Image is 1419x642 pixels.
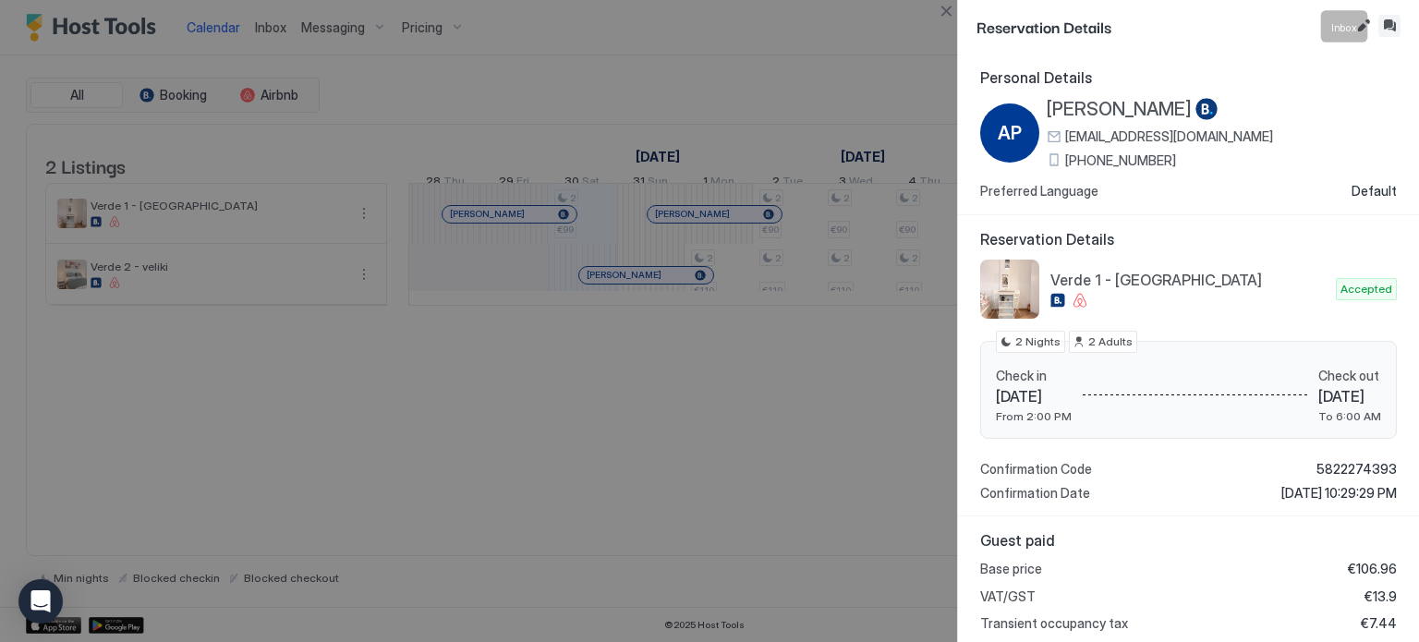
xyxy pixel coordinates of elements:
[18,579,63,624] div: Open Intercom Messenger
[980,260,1039,319] div: listing image
[1340,281,1392,297] span: Accepted
[1352,183,1397,200] span: Default
[1050,271,1328,289] span: Verde 1 - [GEOGRAPHIC_DATA]
[980,531,1397,550] span: Guest paid
[1047,98,1192,121] span: [PERSON_NAME]
[1065,128,1273,145] span: [EMAIL_ADDRESS][DOMAIN_NAME]
[980,68,1397,87] span: Personal Details
[1015,333,1061,350] span: 2 Nights
[996,409,1072,423] span: From 2:00 PM
[980,588,1036,605] span: VAT/GST
[1065,152,1176,169] span: [PHONE_NUMBER]
[980,230,1397,248] span: Reservation Details
[980,461,1092,478] span: Confirmation Code
[980,485,1090,502] span: Confirmation Date
[996,368,1072,384] span: Check in
[1318,409,1381,423] span: To 6:00 AM
[1088,333,1133,350] span: 2 Adults
[1378,15,1401,37] button: Inbox
[1318,387,1381,406] span: [DATE]
[980,615,1128,632] span: Transient occupancy tax
[1364,588,1397,605] span: €13.9
[1281,485,1397,502] span: [DATE] 10:29:29 PM
[996,387,1072,406] span: [DATE]
[980,561,1042,577] span: Base price
[1361,615,1397,632] span: €7.44
[980,183,1098,200] span: Preferred Language
[1318,368,1381,384] span: Check out
[1348,561,1397,577] span: €106.96
[1316,461,1397,478] span: 5822274393
[998,119,1022,147] span: AP
[1331,20,1357,33] span: Inbox
[976,15,1349,38] span: Reservation Details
